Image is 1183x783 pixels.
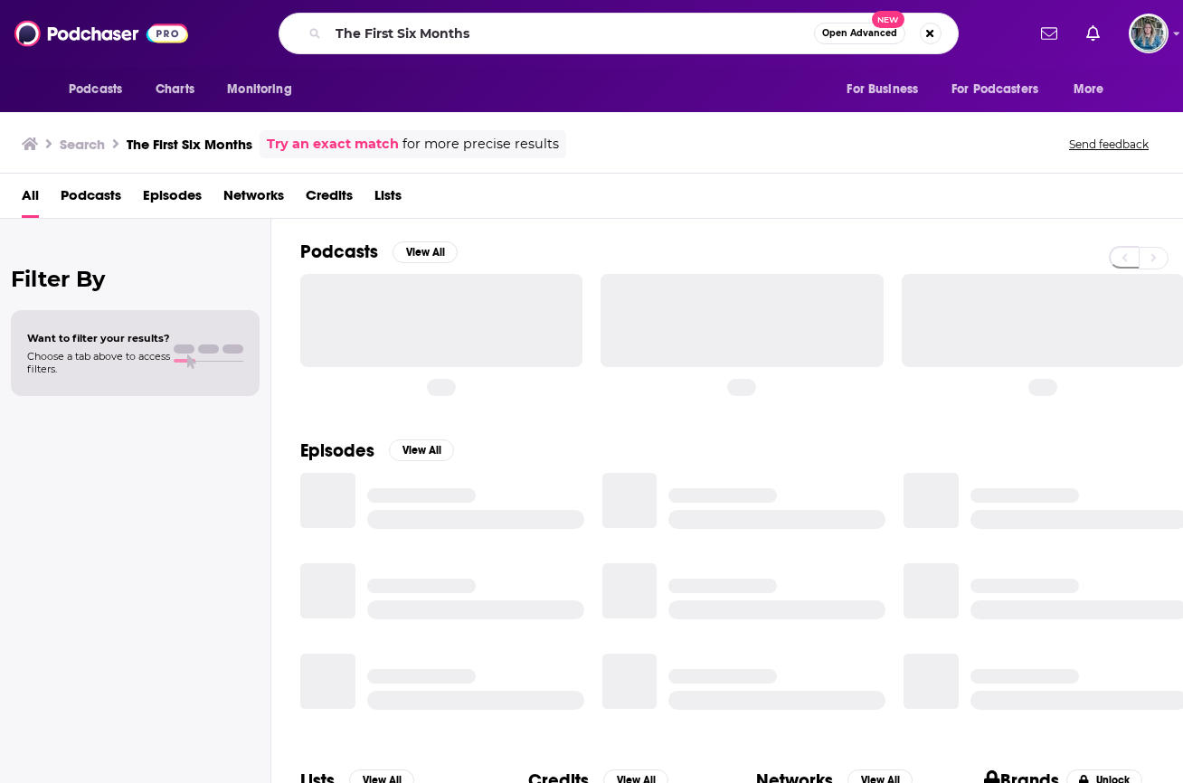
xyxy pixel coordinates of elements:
span: for more precise results [402,134,559,155]
span: Open Advanced [822,29,897,38]
a: Networks [223,181,284,218]
button: Open AdvancedNew [814,23,905,44]
h2: Episodes [300,439,374,462]
a: Show notifications dropdown [1079,18,1107,49]
a: Charts [144,72,205,107]
a: EpisodesView All [300,439,454,462]
button: open menu [1061,72,1127,107]
input: Search podcasts, credits, & more... [328,19,814,48]
span: Choose a tab above to access filters. [27,350,170,375]
img: User Profile [1129,14,1169,53]
h3: Search [60,136,105,153]
button: View All [393,241,458,263]
span: Want to filter your results? [27,332,170,344]
button: open menu [834,72,941,107]
button: open menu [940,72,1065,107]
a: Episodes [143,181,202,218]
a: Try an exact match [267,134,399,155]
button: Show profile menu [1129,14,1169,53]
img: Podchaser - Follow, Share and Rate Podcasts [14,16,188,51]
span: For Podcasters [951,77,1038,102]
span: New [872,11,904,28]
button: View All [389,439,454,461]
span: Podcasts [69,77,122,102]
a: Podcasts [61,181,121,218]
span: More [1074,77,1104,102]
a: PodcastsView All [300,241,458,263]
a: All [22,181,39,218]
a: Show notifications dropdown [1034,18,1065,49]
a: Lists [374,181,402,218]
h2: Filter By [11,266,260,292]
span: For Business [847,77,918,102]
span: Monitoring [227,77,291,102]
h2: Podcasts [300,241,378,263]
a: Credits [306,181,353,218]
button: open menu [214,72,315,107]
span: Charts [156,77,194,102]
button: open menu [56,72,146,107]
button: Send feedback [1064,137,1154,152]
span: Logged in as EllaDavidson [1129,14,1169,53]
h3: The First Six Months [127,136,252,153]
div: Search podcasts, credits, & more... [279,13,959,54]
